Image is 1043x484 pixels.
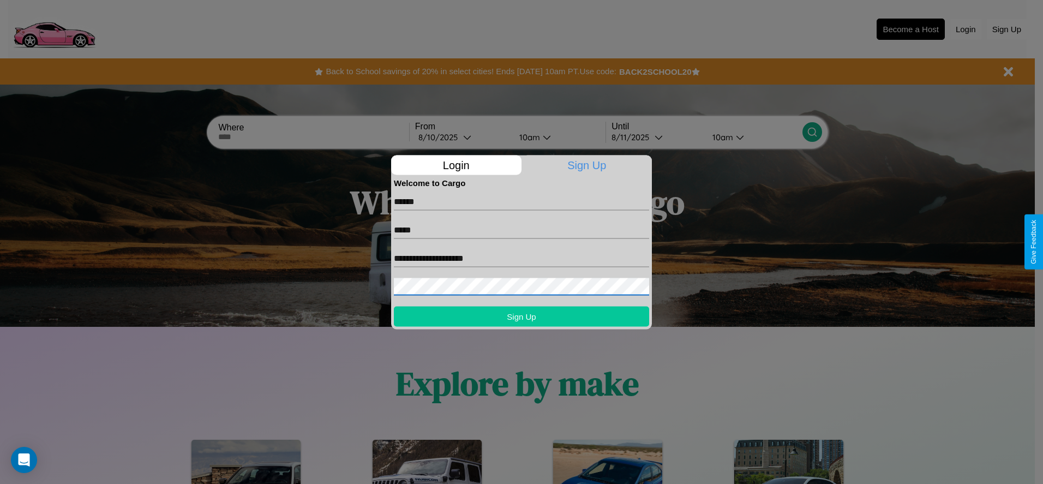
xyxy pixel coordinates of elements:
[11,447,37,473] div: Open Intercom Messenger
[394,178,649,187] h4: Welcome to Cargo
[391,155,521,175] p: Login
[1030,220,1038,264] div: Give Feedback
[394,306,649,326] button: Sign Up
[522,155,652,175] p: Sign Up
